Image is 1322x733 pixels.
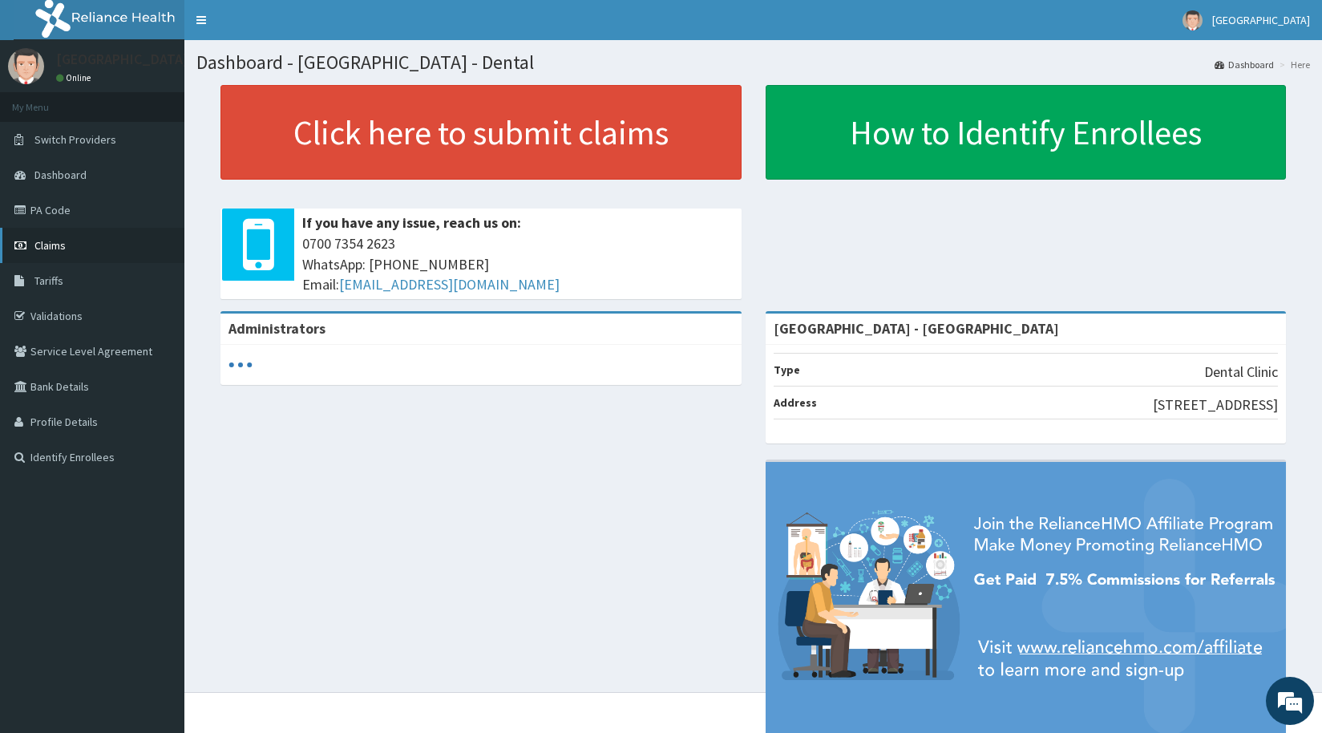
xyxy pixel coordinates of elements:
[34,132,116,147] span: Switch Providers
[34,238,66,253] span: Claims
[1183,10,1203,30] img: User Image
[766,85,1287,180] a: How to Identify Enrollees
[1153,395,1278,415] p: [STREET_ADDRESS]
[339,275,560,294] a: [EMAIL_ADDRESS][DOMAIN_NAME]
[220,85,742,180] a: Click here to submit claims
[302,233,734,295] span: 0700 7354 2623 WhatsApp: [PHONE_NUMBER] Email:
[56,72,95,83] a: Online
[774,319,1059,338] strong: [GEOGRAPHIC_DATA] - [GEOGRAPHIC_DATA]
[228,319,325,338] b: Administrators
[34,273,63,288] span: Tariffs
[1204,362,1278,383] p: Dental Clinic
[1212,13,1310,27] span: [GEOGRAPHIC_DATA]
[302,213,521,232] b: If you have any issue, reach us on:
[56,52,188,67] p: [GEOGRAPHIC_DATA]
[8,48,44,84] img: User Image
[1276,58,1310,71] li: Here
[774,362,800,377] b: Type
[196,52,1310,73] h1: Dashboard - [GEOGRAPHIC_DATA] - Dental
[1215,58,1274,71] a: Dashboard
[228,353,253,377] svg: audio-loading
[34,168,87,182] span: Dashboard
[774,395,817,410] b: Address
